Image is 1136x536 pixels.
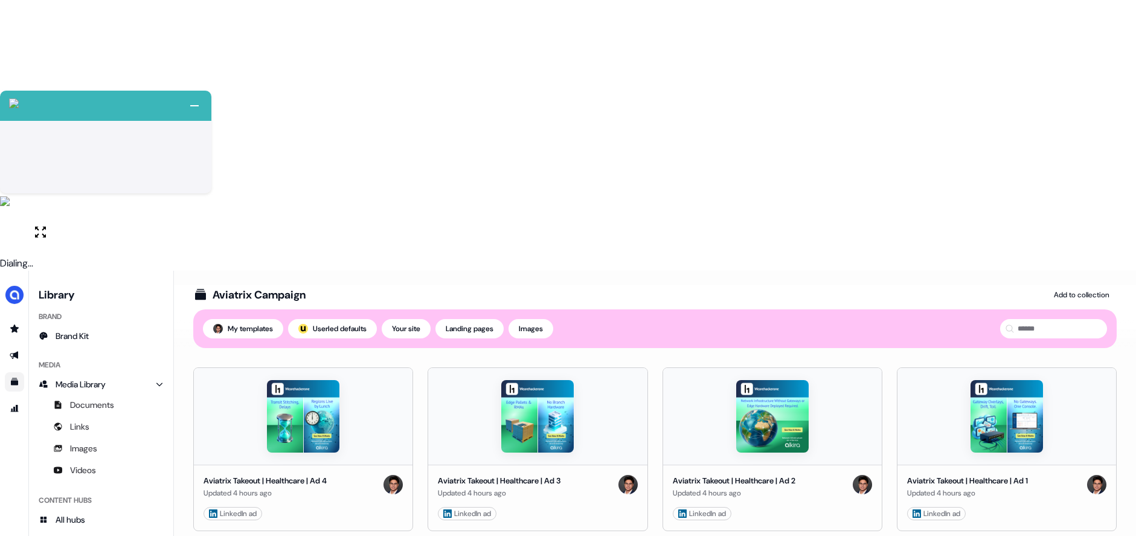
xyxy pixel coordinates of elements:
div: Aviatrix Takeout | Healthcare | Ad 1 [907,475,1028,487]
img: Aviatrix Takeout | Healthcare | Ad 4 [267,380,339,453]
a: Go to attribution [5,399,24,418]
div: LinkedIn ad [209,508,257,520]
img: callcloud-icon-white-35.svg [9,98,19,108]
button: Aviatrix Takeout | Healthcare | Ad 3Aviatrix Takeout | Healthcare | Ad 3Updated 4 hours agoHugh L... [428,367,647,531]
button: Add to collection [1047,285,1117,305]
div: Brand [34,307,168,326]
img: Hugh [853,475,872,494]
span: Videos [70,464,96,476]
button: Images [509,319,553,338]
a: Go to templates [5,372,24,392]
img: Hugh [383,475,403,494]
img: Hugh [1087,475,1106,494]
button: userled logo;Userled defaults [288,319,377,338]
button: Aviatrix Takeout | Healthcare | Ad 2Aviatrix Takeout | Healthcare | Ad 2Updated 4 hours agoHugh L... [663,367,882,531]
button: Your site [382,319,431,338]
div: LinkedIn ad [443,508,491,520]
div: Aviatrix Takeout | Healthcare | Ad 2 [673,475,795,487]
div: Aviatrix Takeout | Healthcare | Ad 4 [204,475,327,487]
a: Go to outbound experience [5,346,24,365]
div: Updated 4 hours ago [673,487,795,499]
span: Images [70,442,97,454]
img: Aviatrix Takeout | Healthcare | Ad 1 [971,380,1043,453]
span: Media Library [56,378,106,390]
a: Links [34,417,168,436]
img: Aviatrix Takeout | Healthcare | Ad 3 [501,380,574,453]
button: Landing pages [435,319,504,338]
img: Hugh [618,475,638,494]
div: LinkedIn ad [913,508,960,520]
a: Media Library [34,375,168,394]
div: Updated 4 hours ago [204,487,327,499]
div: Content Hubs [34,491,168,510]
span: Links [70,421,89,433]
img: Aviatrix Takeout | Healthcare | Ad 2 [736,380,809,453]
span: Brand Kit [56,330,89,342]
div: Aviatrix Campaign [213,288,306,302]
a: Go to prospects [5,319,24,338]
button: My templates [203,319,283,338]
a: Brand Kit [34,326,168,346]
div: Aviatrix Takeout | Healthcare | Ad 3 [438,475,560,487]
a: Images [34,439,168,458]
div: Media [34,355,168,375]
div: Updated 4 hours ago [438,487,560,499]
span: Documents [70,399,114,411]
img: userled logo [298,324,308,334]
a: Videos [34,460,168,480]
a: All hubs [34,510,168,529]
div: Updated 4 hours ago [907,487,1028,499]
h3: Library [34,285,168,302]
div: ; [298,324,308,334]
img: Hugh [213,324,223,334]
button: Aviatrix Takeout | Healthcare | Ad 1Aviatrix Takeout | Healthcare | Ad 1Updated 4 hours agoHugh L... [897,367,1117,531]
span: All hubs [56,514,85,526]
a: Documents [34,395,168,415]
div: LinkedIn ad [678,508,726,520]
button: Aviatrix Takeout | Healthcare | Ad 4Aviatrix Takeout | Healthcare | Ad 4Updated 4 hours agoHugh L... [193,367,413,531]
